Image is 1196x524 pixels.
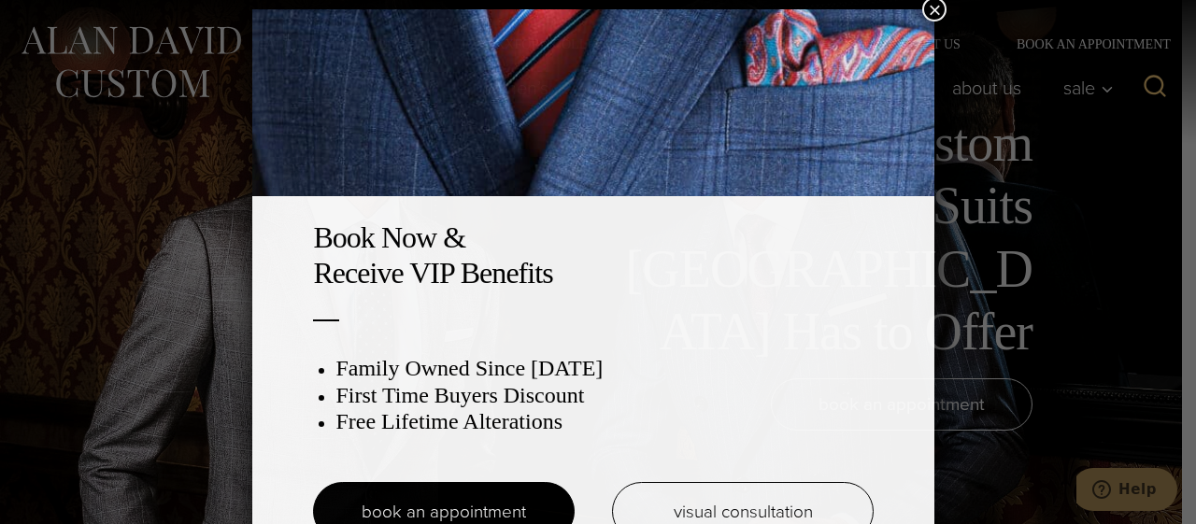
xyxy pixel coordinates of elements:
[335,382,874,409] h3: First Time Buyers Discount
[335,355,874,382] h3: Family Owned Since [DATE]
[313,220,874,291] h2: Book Now & Receive VIP Benefits
[42,13,80,30] span: Help
[335,408,874,435] h3: Free Lifetime Alterations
